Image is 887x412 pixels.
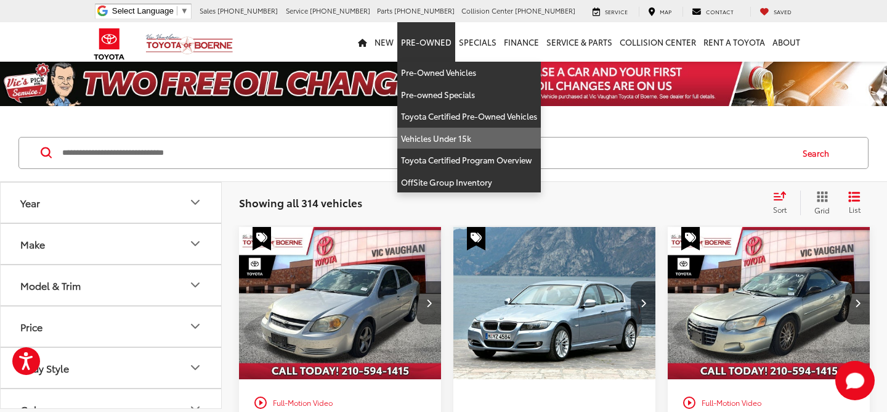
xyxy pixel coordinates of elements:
[20,238,45,250] div: Make
[200,6,216,15] span: Sales
[354,22,371,62] a: Home
[20,321,43,332] div: Price
[20,279,81,291] div: Model & Trim
[681,227,700,250] span: Special
[835,361,875,400] button: Toggle Chat Window
[1,265,222,305] button: Model & TrimModel & Trim
[377,6,392,15] span: Parts
[20,197,40,208] div: Year
[791,138,847,168] button: Search
[667,227,871,379] a: 2005 Chrysler Sebring Touring2005 Chrysler Sebring Touring2005 Chrysler Sebring Touring2005 Chrys...
[394,6,455,15] span: [PHONE_NUMBER]
[286,6,308,15] span: Service
[1,183,222,223] button: YearYear
[416,281,441,324] button: Next image
[455,22,500,62] a: Specials
[845,281,870,324] button: Next image
[750,7,801,17] a: My Saved Vehicles
[767,191,800,215] button: Select sort value
[667,227,871,380] img: 2005 Chrysler Sebring Touring
[616,22,700,62] a: Collision Center
[238,227,442,379] div: 2009 Chevrolet Cobalt LS 0
[1,307,222,347] button: PricePrice
[453,227,657,380] img: 2009 BMW 3 Series 328i
[371,22,397,62] a: New
[239,195,362,210] span: Showing all 314 vehicles
[397,62,541,84] a: Pre-Owned Vehicles
[515,6,575,15] span: [PHONE_NUMBER]
[397,105,541,128] a: Toyota Certified Pre-Owned Vehicles
[397,22,455,62] a: Pre-Owned
[835,361,875,400] svg: Start Chat
[238,227,442,380] img: 2009 Chevrolet Cobalt LS
[667,227,871,379] div: 2005 Chrysler Sebring Touring 0
[180,6,188,15] span: ▼
[814,205,830,215] span: Grid
[1,348,222,388] button: Body StyleBody Style
[188,319,203,334] div: Price
[112,6,188,15] a: Select Language​
[773,204,787,215] span: Sort
[631,281,655,324] button: Next image
[145,33,233,55] img: Vic Vaughan Toyota of Boerne
[706,7,734,15] span: Contact
[397,128,541,150] a: Vehicles Under 15k
[397,84,541,106] a: Pre-owned Specials
[1,224,222,264] button: MakeMake
[774,7,792,15] span: Saved
[188,360,203,375] div: Body Style
[800,191,839,215] button: Grid View
[20,362,69,374] div: Body Style
[543,22,616,62] a: Service & Parts: Opens in a new tab
[769,22,804,62] a: About
[397,171,541,193] a: OffSite Group Inventory
[500,22,543,62] a: Finance
[467,227,485,250] span: Special
[188,278,203,292] div: Model & Trim
[112,6,174,15] span: Select Language
[238,227,442,379] a: 2009 Chevrolet Cobalt LS2009 Chevrolet Cobalt LS2009 Chevrolet Cobalt LS2009 Chevrolet Cobalt LS
[86,24,132,64] img: Toyota
[453,227,657,379] a: 2009 BMW 3 Series 328i2009 BMW 3 Series 328i2009 BMW 3 Series 328i2009 BMW 3 Series 328i
[839,191,870,215] button: List View
[660,7,671,15] span: Map
[397,149,541,171] a: Toyota Certified Program Overview
[453,227,657,379] div: 2009 BMW 3 Series 328i 0
[700,22,769,62] a: Rent a Toyota
[217,6,278,15] span: [PHONE_NUMBER]
[605,7,628,15] span: Service
[639,7,681,17] a: Map
[461,6,513,15] span: Collision Center
[253,227,271,250] span: Special
[61,138,791,168] input: Search by Make, Model, or Keyword
[188,195,203,210] div: Year
[583,7,637,17] a: Service
[188,236,203,251] div: Make
[310,6,370,15] span: [PHONE_NUMBER]
[848,204,861,215] span: List
[682,7,743,17] a: Contact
